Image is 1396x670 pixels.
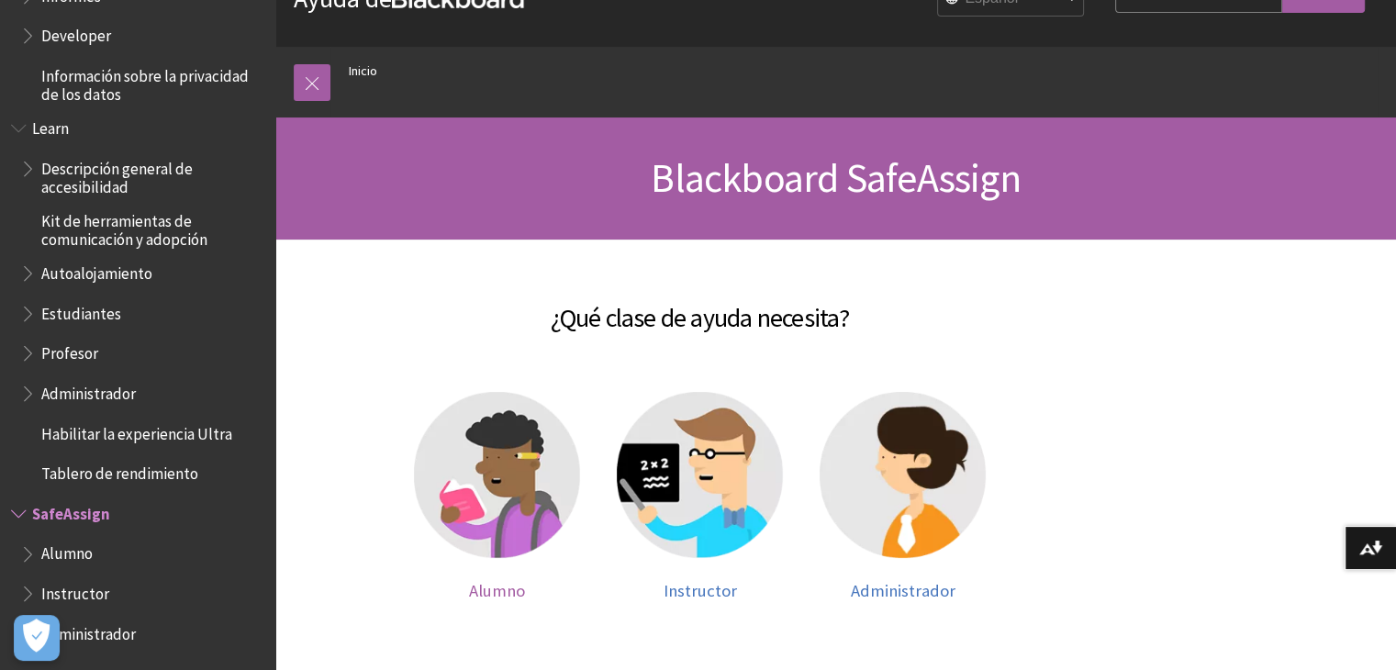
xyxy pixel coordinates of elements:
[41,378,136,403] span: Administrador
[32,498,110,523] span: SafeAssign
[41,419,232,443] span: Habilitar la experiencia Ultra
[41,20,111,45] span: Developer
[294,276,1106,337] h2: ¿Qué clase de ayuda necesita?
[41,338,98,363] span: Profesor
[11,113,264,489] nav: Book outline for Blackboard Learn Help
[41,619,136,643] span: Administrador
[41,578,109,603] span: Instructor
[851,580,955,601] span: Administrador
[32,113,69,138] span: Learn
[41,61,262,104] span: Información sobre la privacidad de los datos
[41,206,262,249] span: Kit de herramientas de comunicación y adopción
[664,580,737,601] span: Instructor
[41,258,152,283] span: Autoalojamiento
[414,392,580,558] img: Ayuda para el estudiante
[11,498,264,650] nav: Book outline for Blackboard SafeAssign
[41,458,198,483] span: Tablero de rendimiento
[41,539,93,564] span: Alumno
[617,392,783,558] img: Ayuda para el profesor
[820,392,986,558] img: Ayuda para el administrador
[617,392,783,600] a: Ayuda para el profesor Instructor
[349,60,377,83] a: Inicio
[14,615,60,661] button: Abrir preferencias
[820,392,986,600] a: Ayuda para el administrador Administrador
[41,298,121,323] span: Estudiantes
[41,153,262,196] span: Descripción general de accesibilidad
[414,392,580,600] a: Ayuda para el estudiante Alumno
[469,580,525,601] span: Alumno
[651,152,1020,203] span: Blackboard SafeAssign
